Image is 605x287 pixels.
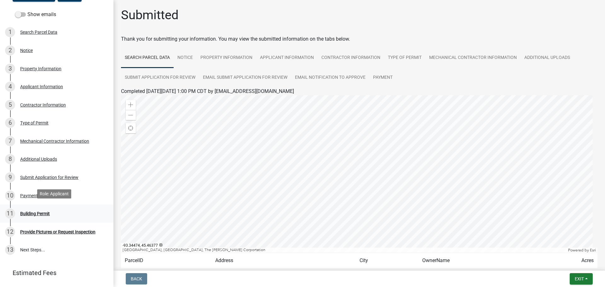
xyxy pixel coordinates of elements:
div: Applicant Information [20,84,63,89]
div: 4 [5,82,15,92]
a: Payment [369,68,396,88]
a: Property Information [197,48,256,68]
div: Powered by [567,248,597,253]
div: 11 [5,209,15,219]
div: Zoom out [126,110,136,120]
div: 7 [5,136,15,146]
div: Zoom in [126,100,136,110]
a: Esri [590,248,596,252]
a: Applicant Information [256,48,318,68]
a: Contractor Information [318,48,384,68]
div: 10 [5,191,15,201]
div: Mechanical Contractor Information [20,139,89,143]
div: 2 [5,45,15,55]
a: Email Submit Application for Review [199,68,291,88]
div: Search Parcel Data [20,30,57,34]
div: Thank you for submitting your information. You may view the submitted information on the tabs below. [121,35,597,43]
div: 8 [5,154,15,164]
span: Exit [575,276,584,281]
div: Provide Pictures or Request Inspection [20,230,95,234]
a: Type of Permit [384,48,425,68]
td: City [356,253,418,268]
div: 12 [5,227,15,237]
td: Acres [542,253,597,268]
div: Notice [20,48,33,53]
div: 3 [5,64,15,74]
a: Mechanical Contractor Information [425,48,521,68]
div: Type of Permit [20,121,49,125]
div: 13 [5,245,15,255]
div: 5 [5,100,15,110]
a: Additional Uploads [521,48,574,68]
div: 9 [5,172,15,182]
td: OwnerName [418,253,542,268]
span: Back [131,276,142,281]
div: 1 [5,27,15,37]
a: Search Parcel Data [121,48,174,68]
td: Address [211,253,356,268]
button: Back [126,273,147,284]
a: Estimated Fees [5,267,103,279]
div: 6 [5,118,15,128]
div: Property Information [20,66,61,71]
a: Submit Application for Review [121,68,199,88]
div: Find my location [126,123,136,133]
div: Submit Application for Review [20,175,78,180]
div: Contractor Information [20,103,66,107]
td: ParcelID [121,253,211,268]
a: Notice [174,48,197,68]
button: Exit [570,273,593,284]
div: [GEOGRAPHIC_DATA], [GEOGRAPHIC_DATA], The [PERSON_NAME] Corportation [121,248,567,253]
label: Show emails [15,11,56,18]
div: Role: Applicant [37,189,71,198]
span: Completed [DATE][DATE] 1:00 PM CDT by [EMAIL_ADDRESS][DOMAIN_NAME] [121,88,294,94]
h1: Submitted [121,8,179,23]
a: Email Notification to Approve [291,68,369,88]
div: Payment [20,193,38,198]
div: Additional Uploads [20,157,57,161]
div: Building Permit [20,211,50,216]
